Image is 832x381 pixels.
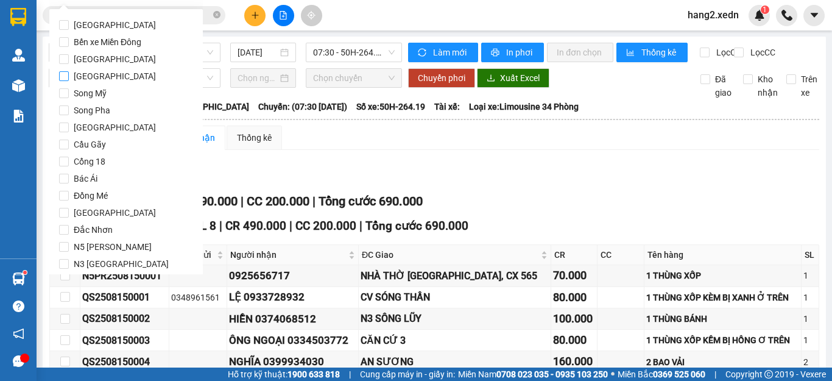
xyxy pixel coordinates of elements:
[361,311,549,326] div: N3 SÔNG LŨY
[247,194,309,208] span: CC 200.000
[319,194,423,208] span: Tổng cước 690.000
[763,5,767,14] span: 1
[481,43,544,62] button: printerIn phơi
[82,290,167,305] div: QS2508150001
[313,43,395,62] span: 07:30 - 50H-264.19
[69,153,110,170] span: Cổng 18
[69,170,102,187] span: Bác Ái
[714,368,716,381] span: |
[553,310,596,327] div: 100.000
[82,354,167,369] div: QS2508150004
[287,369,340,379] strong: 1900 633 818
[312,194,316,208] span: |
[781,10,792,21] img: phone-icon
[175,194,238,208] span: CR 490.000
[500,71,540,85] span: Xuất Excel
[82,311,167,326] div: QS2508150002
[803,312,817,326] div: 1
[238,46,278,59] input: 15/08/2025
[12,272,25,285] img: warehouse-icon
[491,48,501,58] span: printer
[229,289,356,305] div: LỆ 0933728932
[553,267,596,284] div: 70.000
[553,353,596,370] div: 160.000
[193,219,216,233] span: SL 8
[753,73,783,99] span: Kho nhận
[553,332,596,349] div: 80.000
[598,245,644,265] th: CC
[646,291,799,304] div: 1 THÙNG XỐP KÈM BỊ XANH Ở TRÊN
[251,11,259,20] span: plus
[408,43,478,62] button: syncLàm mới
[295,219,356,233] span: CC 200.000
[803,5,825,26] button: caret-down
[213,11,220,18] span: close-circle
[23,271,27,274] sup: 1
[230,248,346,262] span: Người nhận
[228,368,340,381] span: Hỗ trợ kỹ thuật:
[80,330,169,351] td: QS2508150003
[710,73,736,99] span: Đã giao
[359,219,362,233] span: |
[796,73,822,99] span: Trên xe
[547,43,613,62] button: In đơn chọn
[365,219,468,233] span: Tổng cước 690.000
[12,79,25,92] img: warehouse-icon
[10,8,26,26] img: logo-vxr
[82,333,167,348] div: QS2508150003
[418,48,428,58] span: sync
[13,301,24,312] span: question-circle
[616,43,688,62] button: bar-chartThống kê
[434,100,460,113] span: Tài xế:
[646,269,799,282] div: 1 THÙNG XỐP
[646,312,799,326] div: 1 THÙNG BÁNH
[487,74,495,84] span: download
[80,265,169,287] td: N5PR2508150001
[477,68,549,88] button: downloadXuất Excel
[362,248,538,262] span: ĐC Giao
[408,68,475,88] button: Chuyển phơi
[69,102,115,119] span: Song Pha
[69,238,157,255] span: N5 [PERSON_NAME]
[80,308,169,330] td: QS2508150002
[82,268,167,283] div: N5PR2508150001
[618,368,705,381] span: Miền Bắc
[644,245,802,265] th: Tên hàng
[13,355,24,367] span: message
[171,291,225,304] div: 0348961561
[213,10,220,21] span: close-circle
[433,46,468,59] span: Làm mới
[237,131,272,144] div: Thống kê
[69,187,113,204] span: Đồng Mé
[69,34,146,51] span: Bến xe Miền Đông
[803,333,817,347] div: 1
[361,354,549,369] div: AN SƯƠNG
[69,136,111,153] span: Cầu Gãy
[803,291,817,304] div: 1
[229,268,356,284] div: 0925656717
[361,290,549,305] div: CV SÓNG THẦN
[12,49,25,62] img: warehouse-icon
[764,370,773,379] span: copyright
[301,5,322,26] button: aim
[244,5,266,26] button: plus
[229,311,356,327] div: HIỀN 0374068512
[802,245,819,265] th: SL
[361,333,549,348] div: CĂN CỨ 3
[69,119,161,136] span: [GEOGRAPHIC_DATA]
[361,268,549,283] div: NHÀ THỜ [GEOGRAPHIC_DATA], CX 565
[80,287,169,308] td: QS2508150001
[653,369,705,379] strong: 0369 525 060
[229,354,356,370] div: NGHĨA 0399934030
[219,219,222,233] span: |
[469,100,579,113] span: Loại xe: Limousine 34 Phòng
[69,272,121,290] span: Dọc đường
[258,100,347,113] span: Chuyến: (07:30 [DATE])
[69,221,118,238] span: Đắc Nhơn
[69,255,174,272] span: N3 [GEOGRAPHIC_DATA]
[746,46,777,59] span: Lọc CC
[360,368,455,381] span: Cung cấp máy in - giấy in:
[225,219,286,233] span: CR 490.000
[289,219,292,233] span: |
[641,46,678,59] span: Thống kê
